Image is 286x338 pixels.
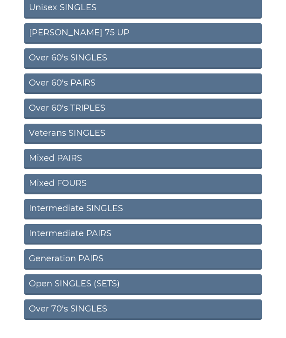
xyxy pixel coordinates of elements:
[24,299,262,320] a: Over 70's SINGLES
[24,23,262,44] a: [PERSON_NAME] 75 UP
[24,99,262,119] a: Over 60's TRIPLES
[24,199,262,219] a: Intermediate SINGLES
[24,249,262,270] a: Generation PAIRS
[24,149,262,169] a: Mixed PAIRS
[24,73,262,94] a: Over 60's PAIRS
[24,224,262,245] a: Intermediate PAIRS
[24,48,262,69] a: Over 60's SINGLES
[24,124,262,144] a: Veterans SINGLES
[24,274,262,295] a: Open SINGLES (SETS)
[24,174,262,194] a: Mixed FOURS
